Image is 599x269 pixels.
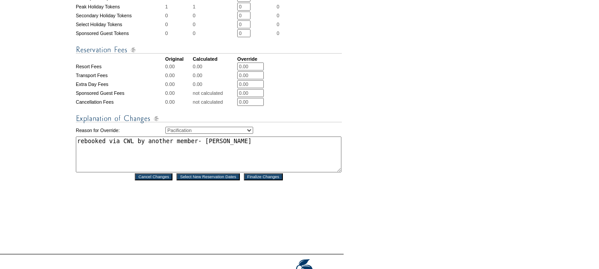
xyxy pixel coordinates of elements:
img: Reservation Fees [76,44,342,55]
td: 0 [165,12,192,19]
td: Override [237,56,276,62]
td: 0.00 [165,80,192,88]
td: Select Holiday Tokens [76,20,164,28]
span: 0 [277,13,279,18]
td: Calculated [193,56,236,62]
td: Resort Fees [76,62,164,70]
input: Finalize Changes [244,173,283,180]
td: Reason for Override: [76,125,164,136]
td: not calculated [193,98,236,106]
img: Explanation of Changes [76,113,342,124]
td: Sponsored Guest Tokens [76,29,164,37]
td: Transport Fees [76,71,164,79]
td: 0.00 [165,62,192,70]
td: 0 [165,20,192,28]
td: Sponsored Guest Fees [76,89,164,97]
span: 0 [277,31,279,36]
input: Select New Reservation Dates [176,173,240,180]
td: not calculated [193,89,236,97]
td: 1 [193,3,236,11]
td: Extra Day Fees [76,80,164,88]
td: 0.00 [193,62,236,70]
td: Cancellation Fees [76,98,164,106]
td: 0.00 [193,80,236,88]
td: 0.00 [193,71,236,79]
td: 1 [165,3,192,11]
input: Cancel Changes [135,173,172,180]
td: 0 [193,12,236,19]
span: 0 [277,4,279,9]
td: Original [165,56,192,62]
span: 0 [277,22,279,27]
td: 0 [193,29,236,37]
td: 0.00 [165,98,192,106]
td: 0.00 [165,89,192,97]
td: Secondary Holiday Tokens [76,12,164,19]
td: 0 [193,20,236,28]
td: 0.00 [165,71,192,79]
td: Peak Holiday Tokens [76,3,164,11]
td: 0 [165,29,192,37]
